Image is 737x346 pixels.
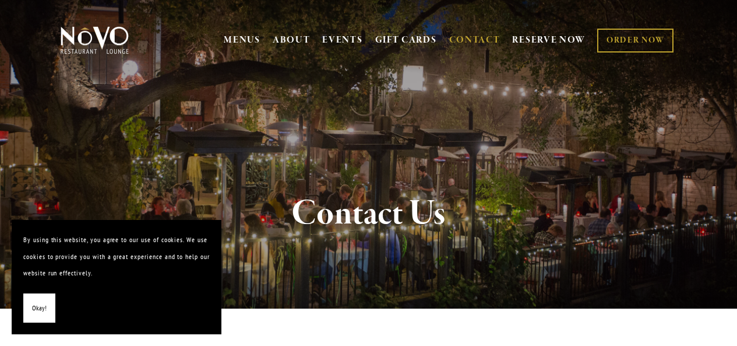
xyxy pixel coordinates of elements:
a: RESERVE NOW [512,29,586,51]
a: CONTACT [449,29,500,51]
strong: Contact Us [291,191,446,236]
a: ORDER NOW [597,29,673,53]
span: Okay! [32,300,47,317]
a: MENUS [224,34,260,46]
section: Cookie banner [12,220,221,334]
img: Novo Restaurant &amp; Lounge [58,26,131,55]
button: Okay! [23,293,55,323]
p: By using this website, you agree to our use of cookies. We use cookies to provide you with a grea... [23,232,210,282]
a: ABOUT [273,34,311,46]
a: GIFT CARDS [375,29,437,51]
a: EVENTS [322,34,362,46]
